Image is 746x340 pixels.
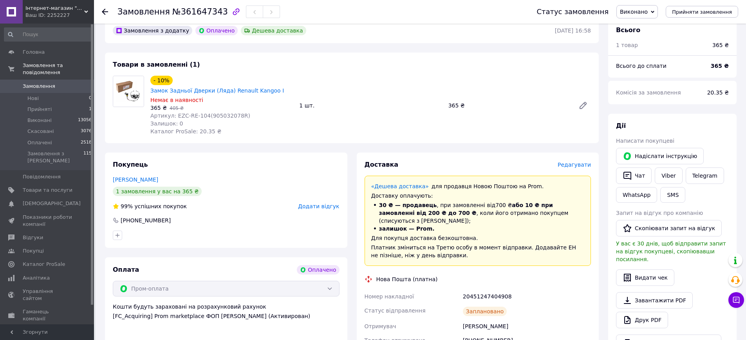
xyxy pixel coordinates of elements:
span: У вас є 30 днів, щоб відправити запит на відгук покупцеві, скопіювавши посилання. [616,240,726,262]
span: Інтернет-магазин "TopCar" [25,5,84,12]
span: Гаманець компанії [23,308,72,322]
span: Комісія за замовлення [616,89,681,96]
span: Замовлення [117,7,170,16]
a: WhatsApp [616,187,657,203]
span: Замовлення [23,83,55,90]
span: Номер накладної [365,293,414,300]
span: Повідомлення [23,173,61,180]
span: №361647343 [172,7,228,16]
span: Замовлення з [PERSON_NAME] [27,150,83,164]
span: 3076 [81,128,92,135]
input: Пошук [4,27,92,42]
span: 0 [89,95,92,102]
button: Чат [616,167,652,184]
span: Товари та послуги [23,187,72,194]
a: Редагувати [575,98,591,113]
span: Покупець [113,161,148,168]
div: 20451247404908 [461,289,592,304]
span: Всього [616,26,640,34]
span: Покупці [23,247,44,255]
a: Замок Задньої Дверки (Ляда) Renault Kangoo I [150,87,284,94]
span: Статус відправлення [365,307,426,314]
div: [PHONE_NUMBER] [120,216,172,224]
span: Замовлення та повідомлення [23,62,94,76]
span: Головна [23,49,45,56]
span: 99% [121,203,133,209]
button: Надіслати інструкцію [616,148,704,164]
div: Ваш ID: 2252227 [25,12,94,19]
a: Завантажити PDF [616,292,693,309]
span: 1 товар [616,42,638,48]
div: Нова Пошта (платна) [374,275,440,283]
span: Управління сайтом [23,288,72,302]
span: Каталог ProSale [23,261,65,268]
span: Додати відгук [298,203,339,209]
span: Каталог ProSale: 20.35 ₴ [150,128,221,135]
a: Telegram [686,167,724,184]
div: 365 ₴ [445,100,572,111]
span: Оплачені [27,139,52,146]
button: Скопіювати запит на відгук [616,220,722,236]
div: Заплановано [463,307,507,316]
span: Запит на відгук про компанію [616,210,703,216]
span: Написати покупцеві [616,138,674,144]
span: Всього до сплати [616,63,667,69]
div: успішних покупок [113,202,187,210]
div: Замовлення з додатку [113,26,192,35]
a: Viber [655,167,682,184]
span: Скасовані [27,128,54,135]
span: Немає в наявності [150,97,203,103]
span: 2518 [81,139,92,146]
div: Кошти будуть зараховані на розрахунковий рахунок [113,303,340,320]
span: Отримувач [365,323,396,329]
div: Оплачено [195,26,238,35]
div: Оплачено [297,265,339,275]
div: 1 замовлення у вас на 365 ₴ [113,187,202,196]
span: [DEMOGRAPHIC_DATA] [23,200,81,207]
div: Для покупця доставка безкоштовна. [371,234,585,242]
span: 20.35 ₴ [707,89,729,96]
span: Доставка [365,161,399,168]
li: , при замовленні від 700 ₴ , коли його отримано покупцем (списуються з [PERSON_NAME]); [371,201,585,225]
span: 13056 [78,117,92,124]
a: «Дешева доставка» [371,183,429,189]
span: Аналітика [23,275,50,282]
div: [FC_Acquiring] Prom marketplace ФОП [PERSON_NAME] (Активирован) [113,312,340,320]
span: Товари в замовленні (1) [113,61,200,68]
span: Дії [616,122,626,129]
span: Прийняті [27,106,52,113]
a: [PERSON_NAME] [113,176,158,183]
div: Статус замовлення [536,8,609,16]
span: 365 ₴ [150,105,167,111]
span: залишок — Prom. [379,225,435,232]
b: 365 ₴ [711,63,729,69]
span: 405 ₴ [170,105,184,111]
span: Виконано [620,9,648,15]
span: Залишок: 0 [150,120,183,127]
div: - 10% [150,76,173,85]
span: Показники роботи компанії [23,214,72,228]
div: для продавця Новою Поштою на Prom. [371,182,585,190]
span: 1 [89,106,92,113]
div: Повернутися назад [102,8,108,16]
span: 115 [83,150,92,164]
span: Прийняти замовлення [672,9,732,15]
span: Оплата [113,266,139,273]
button: Видати чек [616,269,674,286]
span: Нові [27,95,39,102]
div: Дешева доставка [241,26,306,35]
img: Замок Задньої Дверки (Ляда) Renault Kangoo I [113,76,144,107]
time: [DATE] 16:58 [555,27,591,34]
div: [PERSON_NAME] [461,319,592,333]
div: Доставку оплачують: [371,192,585,200]
div: 1 шт. [296,100,445,111]
button: Прийняти замовлення [666,6,738,18]
a: Друк PDF [616,312,668,328]
span: Редагувати [558,162,591,168]
button: Чат з покупцем [728,292,744,308]
span: Виконані [27,117,52,124]
span: 30 ₴ — продавець [379,202,437,208]
div: Платник зміниться на Третю особу в момент відправки. Додавайте ЕН не пізніше, ніж у день відправки. [371,244,585,259]
span: Артикул: EZC-RE-104(905032078R) [150,113,250,119]
span: Відгуки [23,234,43,241]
